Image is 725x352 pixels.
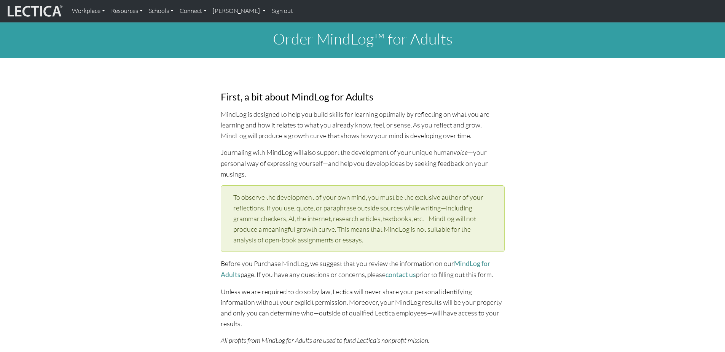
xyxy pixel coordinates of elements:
[221,91,505,103] h3: First, a bit about MindLog for Adults
[269,3,296,19] a: Sign out
[454,148,468,156] em: voice
[221,258,505,280] p: Before you Purchase MindLog, we suggest that you review the information on our page. If you have ...
[221,260,490,279] a: MindLog for Adults
[221,336,429,344] i: All profits from MindLog for Adults are used to fund Lectica’s nonprofit mission.
[221,185,505,252] div: To observe the development of your own mind, you must be the exclusive author of your reflections...
[177,3,210,19] a: Connect
[221,286,505,329] p: Unless we are required to do so by law, Lectica will never share your personal identifying inform...
[108,3,146,19] a: Resources
[221,109,505,141] p: MindLog is designed to help you build skills for learning optimally by reflecting on what you are...
[146,3,177,19] a: Schools
[221,147,505,179] p: Journaling with MindLog will also support the development of your unique human —your personal way...
[210,3,269,19] a: [PERSON_NAME]
[69,3,108,19] a: Workplace
[6,4,63,18] img: lecticalive
[386,271,416,279] a: contact us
